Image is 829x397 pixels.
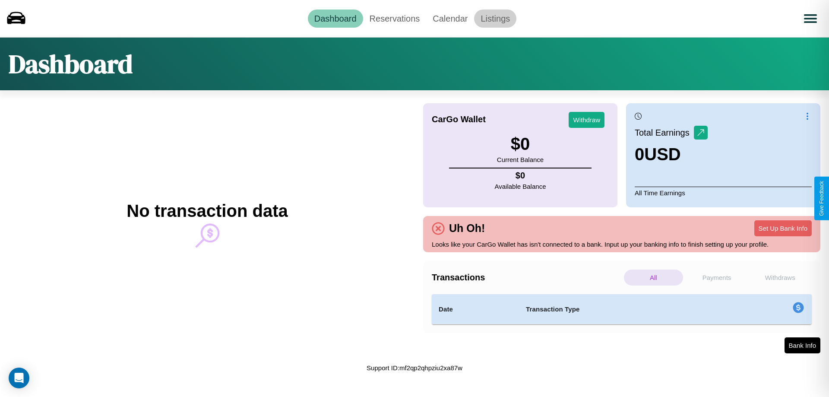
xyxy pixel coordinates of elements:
p: Total Earnings [635,125,694,140]
h4: Date [439,304,512,314]
a: Listings [474,10,516,28]
h2: No transaction data [127,201,288,221]
div: Open Intercom Messenger [9,368,29,388]
h3: 0 USD [635,145,708,164]
p: Current Balance [497,154,544,165]
h1: Dashboard [9,46,133,82]
p: Available Balance [495,181,546,192]
p: Support ID: mf2qp2qhpziu2xa87w [367,362,462,374]
p: Looks like your CarGo Wallet has isn't connected to a bank. Input up your banking info to finish ... [432,238,812,250]
p: All [624,270,683,286]
button: Set Up Bank Info [754,220,812,236]
p: Payments [687,270,747,286]
a: Reservations [363,10,427,28]
button: Withdraw [569,112,604,128]
p: Withdraws [750,270,810,286]
h4: CarGo Wallet [432,114,486,124]
p: All Time Earnings [635,187,812,199]
a: Dashboard [308,10,363,28]
h4: Uh Oh! [445,222,489,235]
table: simple table [432,294,812,324]
h4: $ 0 [495,171,546,181]
button: Open menu [798,6,823,31]
div: Give Feedback [819,181,825,216]
h4: Transactions [432,273,622,283]
h3: $ 0 [497,134,544,154]
a: Calendar [426,10,474,28]
h4: Transaction Type [526,304,722,314]
button: Bank Info [785,337,820,353]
